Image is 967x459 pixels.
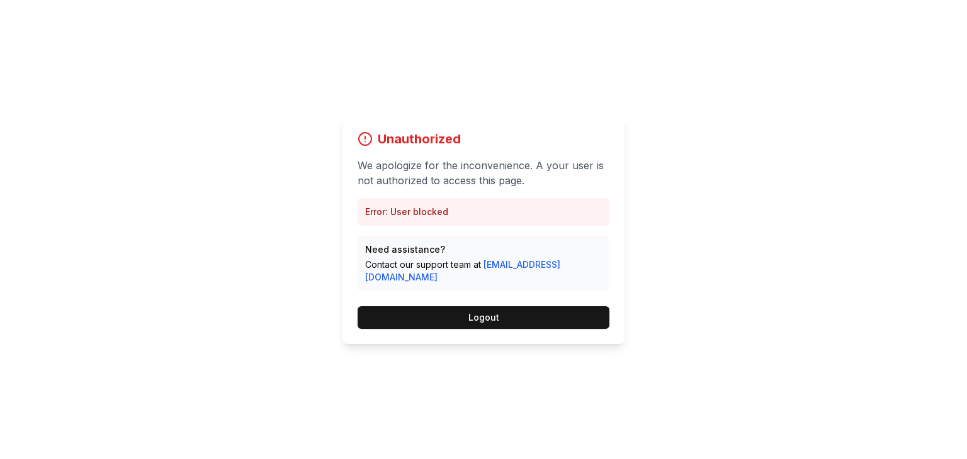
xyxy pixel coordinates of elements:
[358,158,609,188] p: We apologize for the inconvenience. A your user is not authorized to access this page.
[365,258,602,284] p: Contact our support team at
[365,243,602,256] p: Need assistance?
[358,306,609,329] button: Logout
[365,206,602,218] p: Error: User blocked
[378,130,461,148] h1: Unauthorized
